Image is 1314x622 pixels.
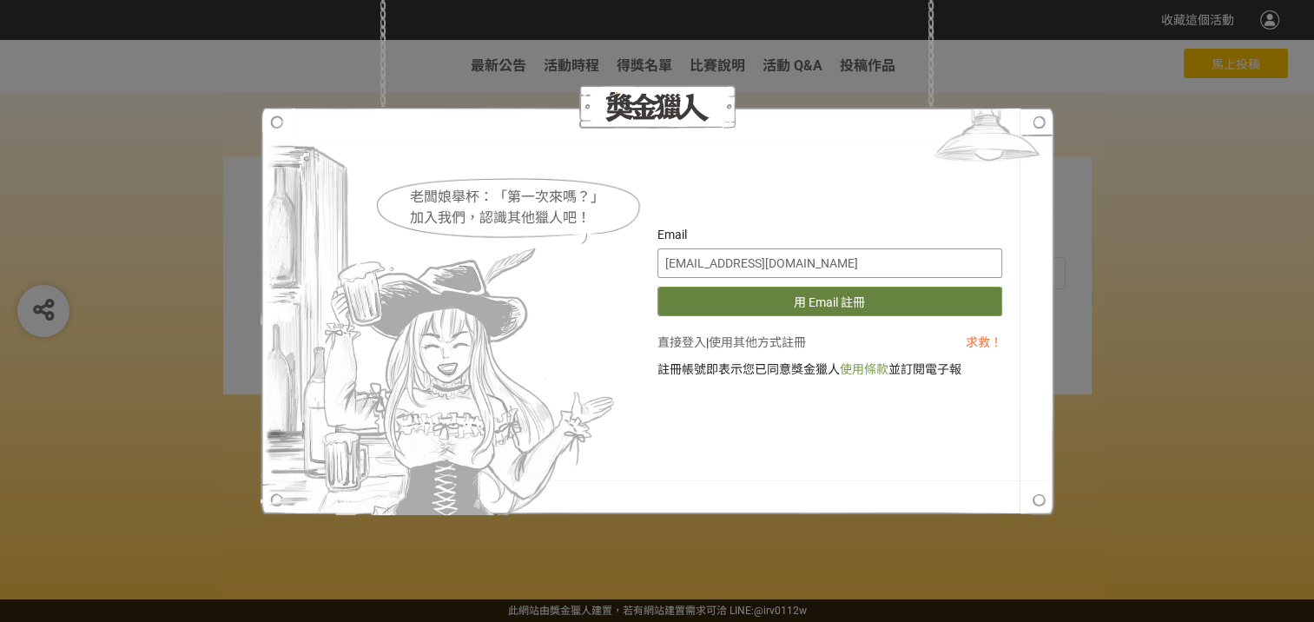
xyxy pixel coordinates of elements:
[888,362,961,376] span: 並訂閱電子報
[657,248,1002,278] input: 請輸入 Email
[709,335,806,349] a: 使用其他方式註冊
[657,335,706,349] a: 直接登入
[840,362,888,376] a: 使用條款
[965,335,1001,349] a: 求救！
[657,226,687,244] label: Email
[706,335,709,349] span: |
[410,187,643,208] div: 老闆娘舉杯：「第一次來嗎？」
[410,208,643,228] div: 加入我們，認識其他獵人吧！
[657,362,840,376] span: 註冊帳號即表示您已同意獎金獵人
[657,287,1002,316] button: 用 Email 註冊
[920,107,1054,172] img: Light
[261,107,621,515] img: Hostess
